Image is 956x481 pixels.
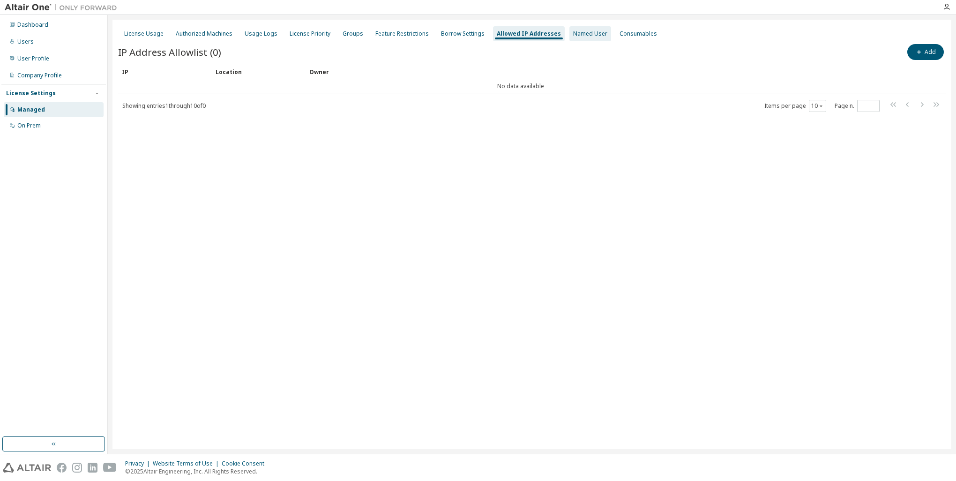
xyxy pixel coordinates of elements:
[497,30,561,38] div: Allowed IP Addresses
[3,463,51,473] img: altair_logo.svg
[153,460,222,467] div: Website Terms of Use
[573,30,607,38] div: Named User
[375,30,429,38] div: Feature Restrictions
[764,100,826,112] span: Items per page
[122,64,208,79] div: IP
[290,30,330,38] div: License Priority
[124,30,164,38] div: License Usage
[811,102,824,110] button: 10
[5,3,122,12] img: Altair One
[118,79,923,93] td: No data available
[17,122,41,129] div: On Prem
[216,64,302,79] div: Location
[17,38,34,45] div: Users
[57,463,67,473] img: facebook.svg
[103,463,117,473] img: youtube.svg
[441,30,485,38] div: Borrow Settings
[17,55,49,62] div: User Profile
[125,460,153,467] div: Privacy
[835,100,880,112] span: Page n.
[907,44,944,60] button: Add
[176,30,232,38] div: Authorized Machines
[88,463,97,473] img: linkedin.svg
[343,30,363,38] div: Groups
[125,467,270,475] p: © 2025 Altair Engineering, Inc. All Rights Reserved.
[309,64,919,79] div: Owner
[17,21,48,29] div: Dashboard
[17,106,45,113] div: Managed
[17,72,62,79] div: Company Profile
[222,460,270,467] div: Cookie Consent
[122,102,206,110] span: Showing entries 1 through 10 of 0
[6,90,56,97] div: License Settings
[72,463,82,473] img: instagram.svg
[118,45,221,59] span: IP Address Allowlist (0)
[245,30,277,38] div: Usage Logs
[620,30,657,38] div: Consumables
